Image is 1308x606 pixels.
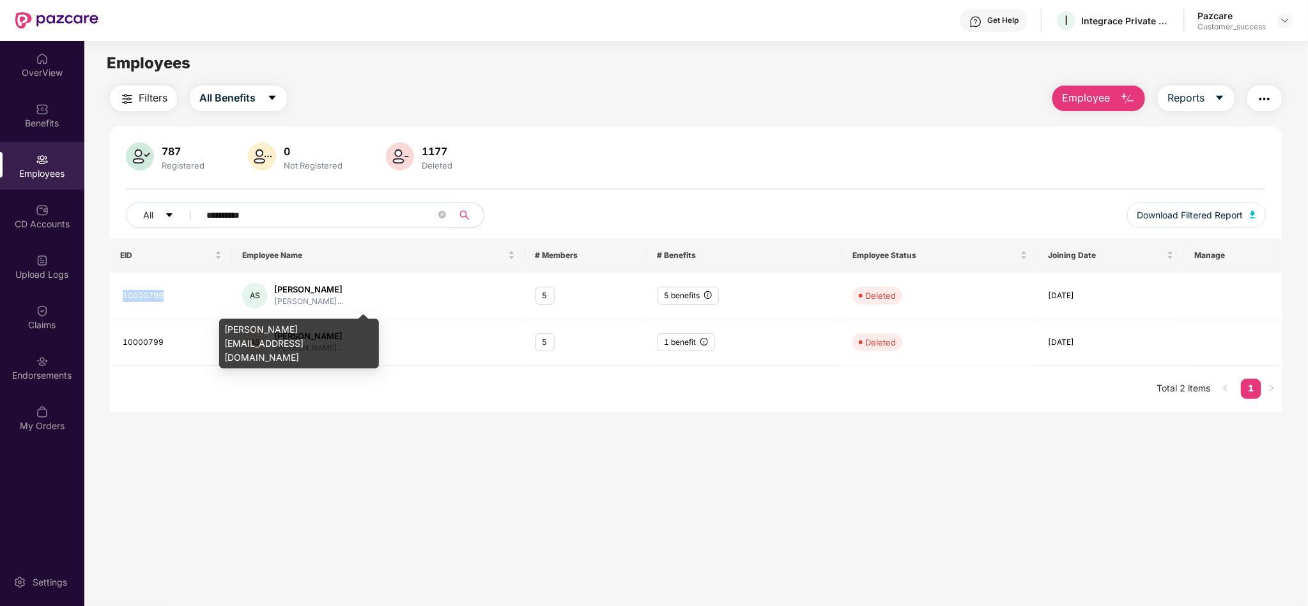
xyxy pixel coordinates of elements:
span: close-circle [438,209,446,222]
img: svg+xml;base64,PHN2ZyBpZD0iQmVuZWZpdHMiIHhtbG5zPSJodHRwOi8vd3d3LnczLm9yZy8yMDAwL3N2ZyIgd2lkdGg9Ij... [36,103,49,116]
span: caret-down [267,93,277,104]
img: svg+xml;base64,PHN2ZyB4bWxucz0iaHR0cDovL3d3dy53My5vcmcvMjAwMC9zdmciIHdpZHRoPSIyNCIgaGVpZ2h0PSIyNC... [1257,91,1272,107]
img: svg+xml;base64,PHN2ZyBpZD0iVXBsb2FkX0xvZ3MiIGRhdGEtbmFtZT0iVXBsb2FkIExvZ3MiIHhtbG5zPSJodHRwOi8vd3... [36,254,49,267]
img: svg+xml;base64,PHN2ZyBpZD0iQ0RfQWNjb3VudHMiIGRhdGEtbmFtZT0iQ0QgQWNjb3VudHMiIHhtbG5zPSJodHRwOi8vd3... [36,204,49,216]
div: Deleted [865,289,896,302]
span: Download Filtered Report [1137,208,1243,222]
a: 1 [1241,379,1261,398]
div: [PERSON_NAME] [274,284,343,296]
div: [PERSON_NAME][EMAIL_ADDRESS][DOMAIN_NAME] [219,319,379,368]
button: right [1261,379,1282,399]
div: Customer_success [1197,22,1266,32]
img: svg+xml;base64,PHN2ZyB4bWxucz0iaHR0cDovL3d3dy53My5vcmcvMjAwMC9zdmciIHdpZHRoPSIyNCIgaGVpZ2h0PSIyNC... [119,91,135,107]
li: Previous Page [1215,379,1236,399]
li: Total 2 items [1157,379,1210,399]
span: caret-down [1215,93,1225,104]
div: 5 [535,333,555,352]
span: Joining Date [1048,250,1164,261]
div: Get Help [987,15,1019,26]
span: I [1065,13,1068,28]
img: svg+xml;base64,PHN2ZyBpZD0iQ2xhaW0iIHhtbG5zPSJodHRwOi8vd3d3LnczLm9yZy8yMDAwL3N2ZyIgd2lkdGg9IjIwIi... [36,305,49,317]
span: Employee Status [852,250,1018,261]
span: search [452,210,477,220]
div: 5 [535,287,555,305]
img: svg+xml;base64,PHN2ZyBpZD0iRW1wbG95ZWVzIiB4bWxucz0iaHR0cDovL3d3dy53My5vcmcvMjAwMC9zdmciIHdpZHRoPS... [36,153,49,166]
th: EID [110,238,232,273]
span: close-circle [438,211,446,218]
img: svg+xml;base64,PHN2ZyB4bWxucz0iaHR0cDovL3d3dy53My5vcmcvMjAwMC9zdmciIHhtbG5zOnhsaW5rPSJodHRwOi8vd3... [1250,211,1256,218]
button: Filters [110,86,177,111]
div: 787 [159,145,207,158]
div: Settings [29,576,71,589]
div: 1 benefit [658,333,715,352]
div: Pazcare [1197,10,1266,22]
span: info-circle [704,291,712,299]
div: Deleted [865,336,896,349]
div: 1177 [419,145,455,158]
span: All Benefits [199,90,256,106]
div: Not Registered [281,160,345,170]
img: svg+xml;base64,PHN2ZyBpZD0iRW5kb3JzZW1lbnRzIiB4bWxucz0iaHR0cDovL3d3dy53My5vcmcvMjAwMC9zdmciIHdpZH... [36,355,49,368]
span: left [1222,384,1229,392]
button: Download Filtered Report [1127,202,1266,228]
img: svg+xml;base64,PHN2ZyBpZD0iU2V0dGluZy0yMHgyMCIgeG1sbnM9Imh0dHA6Ly93d3cudzMub3JnLzIwMDAvc3ZnIiB3aW... [13,576,26,589]
span: Employees [107,54,190,72]
div: Deleted [419,160,455,170]
th: Employee Status [842,238,1038,273]
div: [DATE] [1048,290,1174,302]
button: search [452,202,484,228]
img: svg+xml;base64,PHN2ZyBpZD0iTXlfT3JkZXJzIiBkYXRhLW5hbWU9Ik15IE9yZGVycyIgeG1sbnM9Imh0dHA6Ly93d3cudz... [36,405,49,418]
img: svg+xml;base64,PHN2ZyB4bWxucz0iaHR0cDovL3d3dy53My5vcmcvMjAwMC9zdmciIHhtbG5zOnhsaW5rPSJodHRwOi8vd3... [248,142,276,170]
th: Manage [1184,238,1282,273]
button: Employee [1052,86,1145,111]
div: [DATE] [1048,337,1174,349]
div: AS [242,283,268,308]
th: # Members [525,238,647,273]
img: New Pazcare Logo [15,12,98,29]
span: Reports [1167,90,1204,106]
li: Next Page [1261,379,1282,399]
div: [PERSON_NAME]... [274,296,343,308]
img: svg+xml;base64,PHN2ZyB4bWxucz0iaHR0cDovL3d3dy53My5vcmcvMjAwMC9zdmciIHhtbG5zOnhsaW5rPSJodHRwOi8vd3... [1120,91,1135,107]
img: svg+xml;base64,PHN2ZyBpZD0iSG9tZSIgeG1sbnM9Imh0dHA6Ly93d3cudzMub3JnLzIwMDAvc3ZnIiB3aWR0aD0iMjAiIG... [36,52,49,65]
div: Integrace Private Limited [1081,15,1171,27]
th: # Benefits [647,238,843,273]
button: Reportscaret-down [1158,86,1235,111]
img: svg+xml;base64,PHN2ZyBpZD0iSGVscC0zMngzMiIgeG1sbnM9Imh0dHA6Ly93d3cudzMub3JnLzIwMDAvc3ZnIiB3aWR0aD... [969,15,982,28]
img: svg+xml;base64,PHN2ZyBpZD0iRHJvcGRvd24tMzJ4MzIiIHhtbG5zPSJodHRwOi8vd3d3LnczLm9yZy8yMDAwL3N2ZyIgd2... [1280,15,1290,26]
span: right [1268,384,1275,392]
span: Filters [139,90,167,106]
span: EID [120,250,212,261]
button: left [1215,379,1236,399]
button: Allcaret-down [126,202,204,228]
span: Employee [1062,90,1110,106]
div: Registered [159,160,207,170]
span: caret-down [165,211,174,221]
button: All Benefitscaret-down [190,86,287,111]
div: 0 [281,145,345,158]
span: Employee Name [242,250,505,261]
li: 1 [1241,379,1261,399]
div: 5 benefits [658,287,719,305]
img: svg+xml;base64,PHN2ZyB4bWxucz0iaHR0cDovL3d3dy53My5vcmcvMjAwMC9zdmciIHhtbG5zOnhsaW5rPSJodHRwOi8vd3... [126,142,154,170]
div: 10000799 [123,290,222,302]
span: info-circle [700,338,708,345]
div: 10000799 [123,337,222,349]
th: Employee Name [232,238,525,273]
span: All [143,208,153,222]
th: Joining Date [1038,238,1184,273]
img: svg+xml;base64,PHN2ZyB4bWxucz0iaHR0cDovL3d3dy53My5vcmcvMjAwMC9zdmciIHhtbG5zOnhsaW5rPSJodHRwOi8vd3... [386,142,414,170]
